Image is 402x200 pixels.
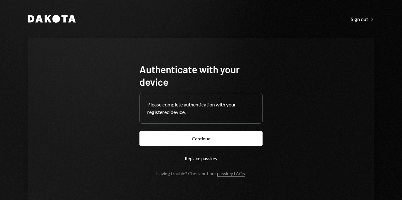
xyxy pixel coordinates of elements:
div: Sign out [351,16,374,22]
div: Having trouble? Check out our . [156,171,246,176]
div: Please complete authentication with your registered device. [147,101,255,116]
button: Replace passkey [139,151,263,166]
button: Continue [139,131,263,146]
h1: Authenticate with your device [139,63,263,88]
a: passkey FAQs [217,171,245,177]
a: Sign out [351,15,374,22]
